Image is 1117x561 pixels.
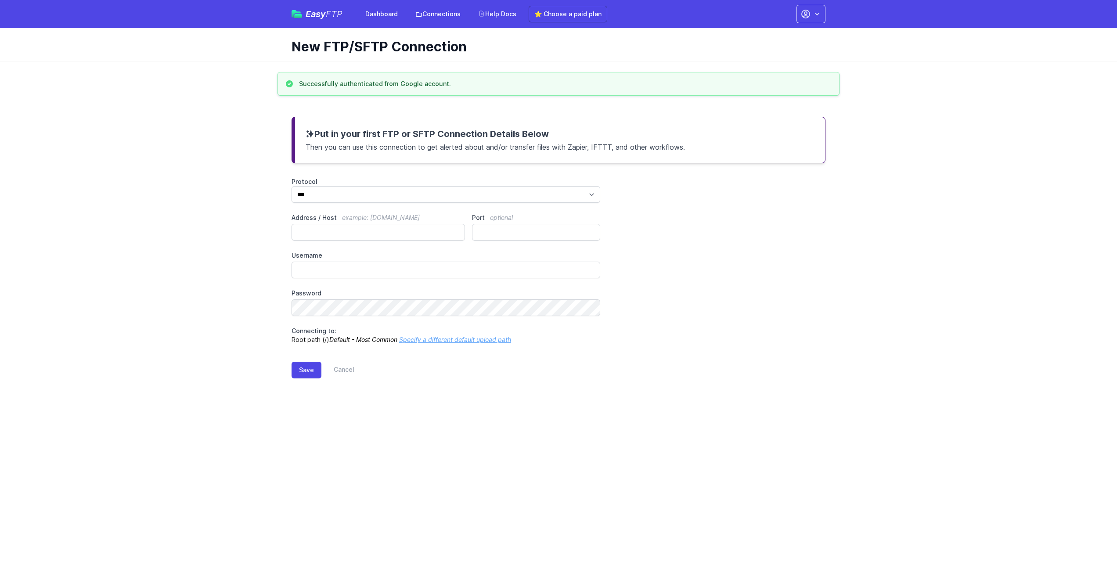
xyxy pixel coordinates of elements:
a: Help Docs [473,6,522,22]
h3: Successfully authenticated from Google account. [299,79,451,88]
h3: Put in your first FTP or SFTP Connection Details Below [306,128,814,140]
a: Connections [410,6,466,22]
label: Username [292,251,600,260]
label: Protocol [292,177,600,186]
span: FTP [326,9,342,19]
span: optional [490,214,513,221]
a: Specify a different default upload path [399,336,511,343]
span: Connecting to: [292,327,336,334]
span: Easy [306,10,342,18]
p: Root path (/) [292,327,600,344]
span: example: [DOMAIN_NAME] [342,214,420,221]
h1: New FTP/SFTP Connection [292,39,818,54]
img: easyftp_logo.png [292,10,302,18]
i: Default - Most Common [329,336,397,343]
a: Cancel [321,362,354,378]
a: Dashboard [360,6,403,22]
p: Then you can use this connection to get alerted about and/or transfer files with Zapier, IFTTT, a... [306,140,814,152]
label: Password [292,289,600,298]
a: ⭐ Choose a paid plan [529,6,607,22]
label: Address / Host [292,213,465,222]
label: Port [472,213,600,222]
button: Save [292,362,321,378]
a: EasyFTP [292,10,342,18]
